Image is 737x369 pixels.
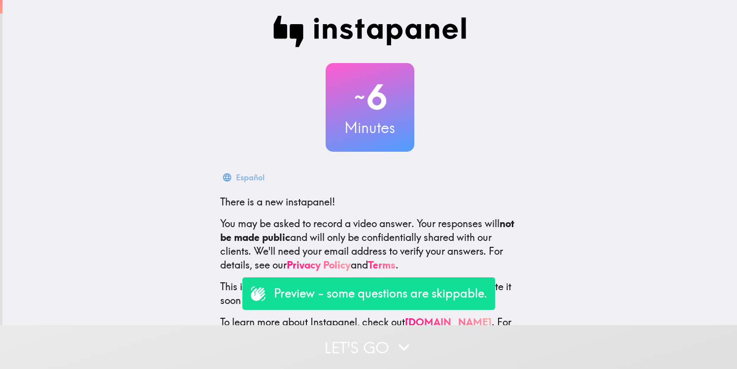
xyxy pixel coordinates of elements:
[274,285,487,302] p: Preview - some questions are skippable.
[287,259,351,271] a: Privacy Policy
[326,117,414,138] h3: Minutes
[220,217,514,243] b: not be made public
[368,259,396,271] a: Terms
[220,168,268,187] button: Español
[353,82,367,112] span: ~
[236,170,265,184] div: Español
[220,217,520,272] p: You may be asked to record a video answer. Your responses will and will only be confidentially sh...
[405,316,492,328] a: [DOMAIN_NAME]
[326,77,414,117] h2: 6
[220,280,520,307] p: This invite is exclusively for you, please do not share it. Complete it soon because spots are li...
[273,16,467,47] img: Instapanel
[220,196,335,208] span: There is a new instapanel!
[220,315,520,357] p: To learn more about Instapanel, check out . For questions or help, email us at .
